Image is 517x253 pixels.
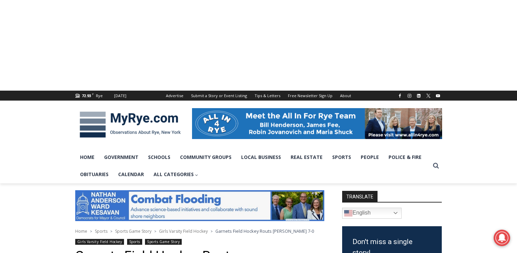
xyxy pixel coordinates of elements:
span: > [90,229,92,234]
a: English [342,208,402,219]
nav: Secondary Navigation [162,91,355,101]
span: > [154,229,156,234]
nav: Breadcrumbs [75,228,324,234]
span: All Categories [154,171,199,178]
a: All Categories [149,166,203,183]
span: > [211,229,213,234]
a: Free Newsletter Sign Up [284,91,336,101]
a: YouTube [434,92,442,100]
a: Instagram [405,92,414,100]
a: Calendar [113,166,149,183]
a: Police & Fire [384,149,426,166]
a: Government [99,149,143,166]
a: Community Groups [175,149,236,166]
img: en [344,209,352,217]
span: 72.93 [82,93,91,98]
a: Obituaries [75,166,113,183]
a: Schools [143,149,175,166]
img: All in for Rye [192,108,442,139]
span: > [110,229,112,234]
a: Girls Varsity Field Hockey [159,228,208,234]
a: Tips & Letters [251,91,284,101]
div: Rye [96,93,103,99]
a: Home [75,149,99,166]
nav: Primary Navigation [75,149,430,183]
a: Facebook [396,92,404,100]
a: Advertise [162,91,187,101]
a: About [336,91,355,101]
span: F [92,92,94,96]
a: Local Business [236,149,286,166]
a: Sports [327,149,356,166]
img: MyRye.com [75,107,185,142]
span: Garnets Field Hockey Routs [PERSON_NAME] 7-0 [215,228,314,234]
a: X [424,92,432,100]
a: Sports [95,228,108,234]
button: View Search Form [430,160,442,172]
a: Submit a Story or Event Listing [187,91,251,101]
strong: TRANSLATE [342,191,378,202]
a: Linkedin [415,92,423,100]
a: People [356,149,384,166]
a: Real Estate [286,149,327,166]
div: [DATE] [114,93,126,99]
a: Girls Varsity Field Hockey [75,239,124,245]
a: Home [75,228,87,234]
a: Sports [127,239,142,245]
a: Sports Game Story [115,228,151,234]
a: Sports Game Story [145,239,182,245]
